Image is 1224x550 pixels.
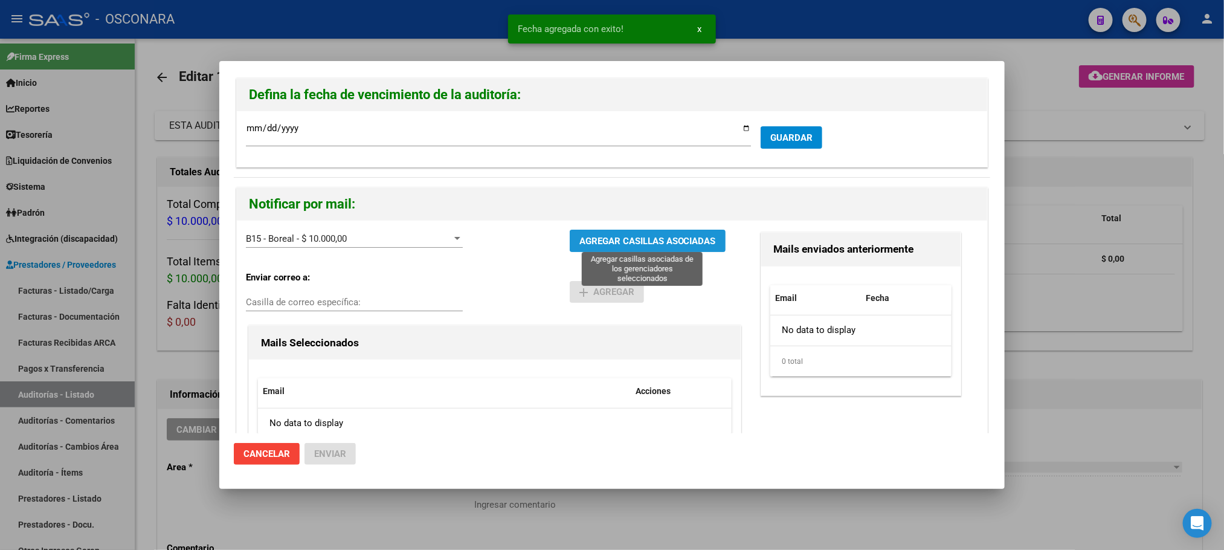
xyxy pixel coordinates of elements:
datatable-header-cell: Email [770,285,861,311]
p: Enviar correo a: [246,271,340,285]
datatable-header-cell: Acciones [631,378,721,404]
div: 0 total [770,346,951,377]
span: Acciones [636,386,671,396]
button: Enviar [304,443,356,465]
button: AGREGAR CASILLAS ASOCIADAS [570,230,726,252]
span: Fecha agregada con exito! [518,23,623,35]
span: B15 - Boreal - $ 10.000,00 [246,233,347,244]
div: No data to display [770,315,951,346]
h3: Mails Seleccionados [261,335,729,351]
datatable-header-cell: Fecha [861,285,952,311]
h3: Mails enviados anteriormente [773,241,948,257]
button: GUARDAR [761,126,822,149]
span: Email [263,386,285,396]
mat-icon: add [576,285,591,300]
span: Fecha [866,293,889,303]
span: Agregar [579,286,634,297]
span: AGREGAR CASILLAS ASOCIADAS [579,236,716,247]
span: Enviar [314,448,346,459]
button: x [688,18,711,40]
h2: Notificar por mail: [249,193,975,216]
button: Cancelar [234,443,300,465]
span: GUARDAR [770,132,813,143]
span: Email [775,293,797,303]
span: Cancelar [243,448,290,459]
h2: Defina la fecha de vencimiento de la auditoría: [249,83,975,106]
div: Open Intercom Messenger [1183,509,1212,538]
button: Agregar [570,281,644,303]
datatable-header-cell: Email [258,378,631,404]
span: x [697,24,701,34]
div: No data to display [258,409,732,439]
